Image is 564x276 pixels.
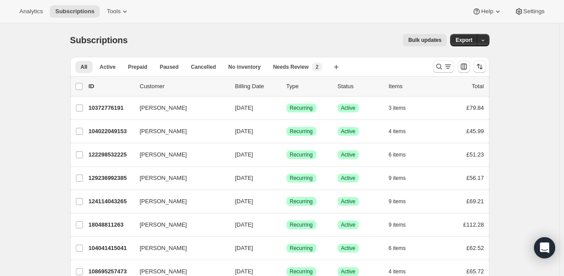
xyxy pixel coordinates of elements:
[14,5,48,18] button: Analytics
[389,125,416,138] button: 4 items
[135,101,223,115] button: [PERSON_NAME]
[89,82,133,91] p: ID
[389,195,416,208] button: 9 items
[89,172,484,184] div: 129236992385[PERSON_NAME][DATE]SuccessRecurringSuccessActive9 items£56.17
[235,151,253,158] span: [DATE]
[389,102,416,114] button: 3 items
[70,35,128,45] span: Subscriptions
[89,102,484,114] div: 10372776191[PERSON_NAME][DATE]SuccessRecurringSuccessActive3 items£79.84
[389,221,406,228] span: 9 items
[89,127,133,136] p: 104022049153
[228,63,260,71] span: No inventory
[140,174,187,183] span: [PERSON_NAME]
[408,37,441,44] span: Bulk updates
[463,221,484,228] span: £112.28
[235,175,253,181] span: [DATE]
[19,8,43,15] span: Analytics
[140,197,187,206] span: [PERSON_NAME]
[235,82,279,91] p: Billing Date
[89,82,484,91] div: IDCustomerBilling DateTypeStatusItemsTotal
[389,219,416,231] button: 9 items
[89,149,484,161] div: 122298532225[PERSON_NAME][DATE]SuccessRecurringSuccessActive6 items£51.23
[316,63,319,71] span: 2
[338,82,382,91] p: Status
[389,245,406,252] span: 6 items
[89,244,133,253] p: 104041415041
[235,104,253,111] span: [DATE]
[160,63,179,71] span: Paused
[89,174,133,183] p: 129236992385
[235,221,253,228] span: [DATE]
[389,198,406,205] span: 9 items
[55,8,94,15] span: Subscriptions
[235,128,253,134] span: [DATE]
[89,220,133,229] p: 18048811263
[273,63,309,71] span: Needs Review
[135,241,223,255] button: [PERSON_NAME]
[467,5,507,18] button: Help
[329,61,343,73] button: Create new view
[341,151,356,158] span: Active
[403,34,447,46] button: Bulk updates
[341,268,356,275] span: Active
[341,175,356,182] span: Active
[286,82,331,91] div: Type
[140,127,187,136] span: [PERSON_NAME]
[450,34,478,46] button: Export
[389,104,406,112] span: 3 items
[135,194,223,209] button: [PERSON_NAME]
[235,268,253,275] span: [DATE]
[89,242,484,254] div: 104041415041[PERSON_NAME][DATE]SuccessRecurringSuccessActive6 items£62.52
[135,148,223,162] button: [PERSON_NAME]
[89,195,484,208] div: 124114043265[PERSON_NAME][DATE]SuccessRecurringSuccessActive9 items£69.21
[389,128,406,135] span: 4 items
[466,268,484,275] span: £65.72
[290,104,313,112] span: Recurring
[290,268,313,275] span: Recurring
[389,242,416,254] button: 6 items
[341,221,356,228] span: Active
[89,104,133,112] p: 10372776191
[466,128,484,134] span: £45.99
[100,63,116,71] span: Active
[128,63,147,71] span: Prepaid
[433,60,454,73] button: Search and filter results
[235,245,253,251] span: [DATE]
[89,125,484,138] div: 104022049153[PERSON_NAME][DATE]SuccessRecurringSuccessActive4 items£45.99
[341,245,356,252] span: Active
[50,5,100,18] button: Subscriptions
[290,221,313,228] span: Recurring
[466,245,484,251] span: £62.52
[140,267,187,276] span: [PERSON_NAME]
[140,82,228,91] p: Customer
[89,267,133,276] p: 108695257473
[191,63,216,71] span: Cancelled
[89,150,133,159] p: 122298532225
[140,150,187,159] span: [PERSON_NAME]
[341,128,356,135] span: Active
[89,197,133,206] p: 124114043265
[81,63,87,71] span: All
[466,175,484,181] span: £56.17
[389,172,416,184] button: 9 items
[290,198,313,205] span: Recurring
[102,5,135,18] button: Tools
[389,268,406,275] span: 4 items
[341,198,356,205] span: Active
[455,37,472,44] span: Export
[107,8,120,15] span: Tools
[290,175,313,182] span: Recurring
[389,149,416,161] button: 6 items
[472,82,484,91] p: Total
[135,124,223,138] button: [PERSON_NAME]
[466,104,484,111] span: £79.84
[341,104,356,112] span: Active
[389,175,406,182] span: 9 items
[140,104,187,112] span: [PERSON_NAME]
[389,82,433,91] div: Items
[290,128,313,135] span: Recurring
[474,60,486,73] button: Sort the results
[389,151,406,158] span: 6 items
[458,60,470,73] button: Customize table column order and visibility
[466,198,484,205] span: £69.21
